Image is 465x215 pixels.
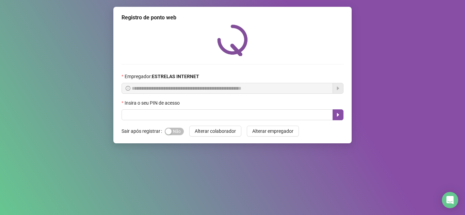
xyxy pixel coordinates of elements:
[152,74,199,79] strong: ESTRELAS INTERNET
[252,127,293,135] span: Alterar empregador
[122,14,343,22] div: Registro de ponto web
[247,126,299,137] button: Alterar empregador
[335,112,341,118] span: caret-right
[442,192,458,208] div: Open Intercom Messenger
[189,126,241,137] button: Alterar colaborador
[122,99,184,107] label: Insira o seu PIN de acesso
[125,73,199,80] span: Empregador :
[126,86,130,91] span: info-circle
[195,127,236,135] span: Alterar colaborador
[217,24,248,56] img: QRPoint
[122,126,165,137] label: Sair após registrar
